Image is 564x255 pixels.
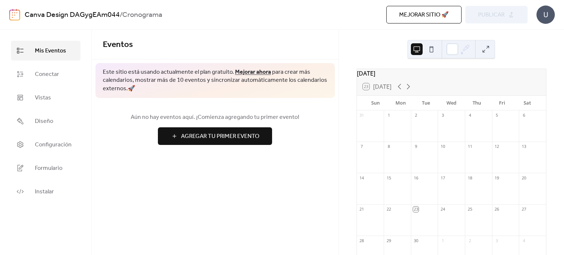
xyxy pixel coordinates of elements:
[35,94,51,102] span: Vistas
[359,175,365,181] div: 14
[11,111,80,131] a: Diseño
[103,127,328,145] a: Agregar Tu Primer Evento
[489,96,515,110] div: Fri
[11,64,80,84] a: Conectar
[9,9,20,21] img: logo
[413,113,419,118] div: 2
[521,175,527,181] div: 20
[413,144,419,149] div: 9
[103,37,133,53] span: Eventos
[35,47,66,55] span: Mis Eventos
[413,96,439,110] div: Tue
[35,187,54,196] span: Instalar
[494,144,500,149] div: 12
[181,132,259,141] span: Agregar Tu Primer Evento
[536,6,555,24] div: U
[464,96,489,110] div: Thu
[25,8,120,22] a: Canva Design DAGygEAm044
[363,96,388,110] div: Sun
[386,6,462,23] button: Mejorar sitio 🚀
[359,113,365,118] div: 31
[494,175,500,181] div: 19
[521,144,527,149] div: 13
[413,238,419,243] div: 30
[388,96,413,110] div: Mon
[440,144,445,149] div: 10
[359,144,365,149] div: 7
[413,207,419,212] div: 23
[35,70,59,79] span: Conectar
[413,175,419,181] div: 16
[11,41,80,61] a: Mis Eventos
[359,207,365,212] div: 21
[467,238,473,243] div: 2
[440,175,445,181] div: 17
[521,207,527,212] div: 27
[11,88,80,108] a: Vistas
[235,66,271,78] a: Mejorar ahora
[386,113,391,118] div: 1
[386,144,391,149] div: 8
[467,144,473,149] div: 11
[521,113,527,118] div: 6
[357,69,546,78] div: [DATE]
[399,11,449,19] span: Mejorar sitio 🚀
[439,96,464,110] div: Wed
[103,113,328,122] span: Aún no hay eventos aquí. ¡Comienza agregando tu primer evento!
[11,135,80,154] a: Configuración
[494,207,500,212] div: 26
[440,238,445,243] div: 1
[11,158,80,178] a: Formulario
[35,164,62,173] span: Formulario
[158,127,272,145] button: Agregar Tu Primer Evento
[515,96,540,110] div: Sat
[359,238,365,243] div: 28
[467,207,473,212] div: 25
[35,141,72,149] span: Configuración
[494,113,500,118] div: 5
[386,175,391,181] div: 15
[11,182,80,201] a: Instalar
[521,238,527,243] div: 4
[467,113,473,118] div: 4
[440,113,445,118] div: 3
[35,117,53,126] span: Diseño
[386,207,391,212] div: 22
[386,238,391,243] div: 29
[103,68,328,93] span: Este sitio está usando actualmente el plan gratuito. para crear más calendarios, mostrar más de 1...
[122,8,162,22] b: Cronograma
[120,8,122,22] b: /
[440,207,445,212] div: 24
[494,238,500,243] div: 3
[467,175,473,181] div: 18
